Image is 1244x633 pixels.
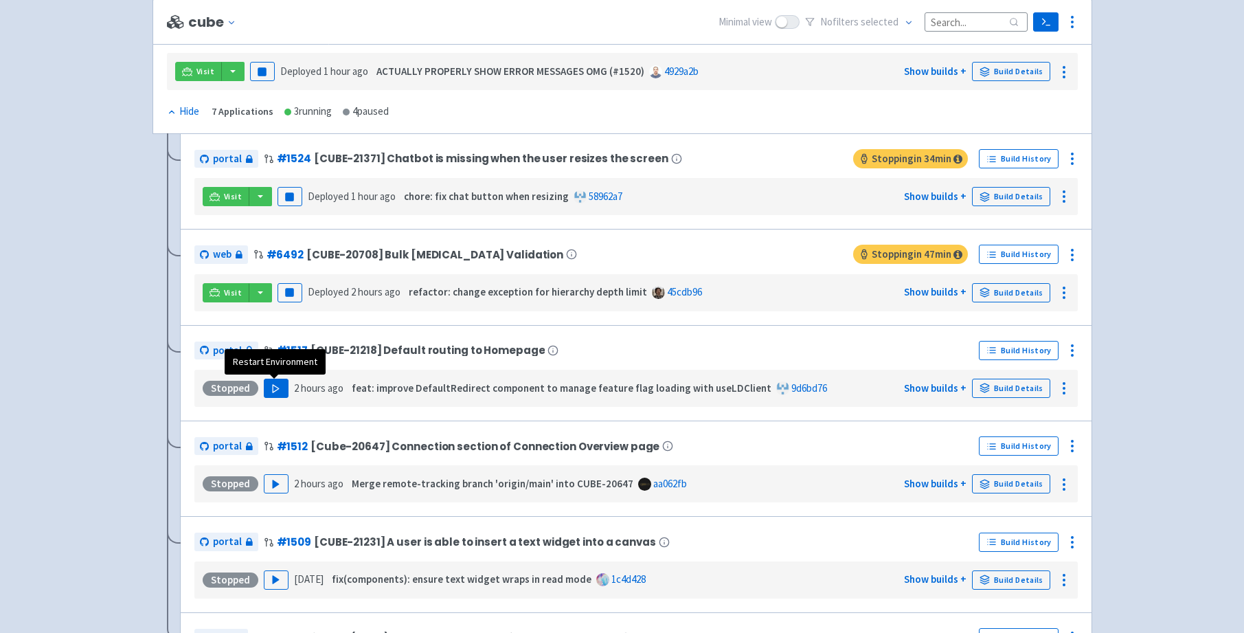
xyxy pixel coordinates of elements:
button: Play [264,570,289,590]
span: Stopping in 47 min [853,245,968,264]
time: [DATE] [294,573,324,586]
time: 2 hours ago [351,285,400,298]
button: Play [264,379,289,398]
a: portal [194,533,258,551]
a: Build History [979,245,1059,264]
a: #1517 [277,343,308,357]
a: Build Details [972,283,1050,302]
span: portal [213,438,242,454]
time: 1 hour ago [324,65,368,78]
a: 58962a7 [589,190,622,203]
div: Stopped [203,573,258,588]
time: 2 hours ago [294,477,343,490]
button: Hide [167,104,201,120]
span: No filter s [820,14,898,30]
time: 1 hour ago [351,190,396,203]
a: Build Details [972,62,1050,81]
a: portal [194,150,258,168]
button: cube [188,14,241,30]
button: Pause [278,283,302,302]
div: Stopped [203,381,258,396]
span: [CUBE-20708] Bulk [MEDICAL_DATA] Validation [306,249,563,260]
a: 1c4d428 [611,573,646,586]
strong: chore: fix chat button when resizing [404,190,569,203]
span: Visit [196,66,214,77]
a: portal [194,437,258,456]
button: Play [264,474,289,493]
span: portal [213,534,242,550]
a: #1512 [277,439,308,454]
a: web [194,245,248,264]
a: #6492 [267,247,304,262]
a: Visit [175,62,222,81]
span: Visit [224,191,242,202]
span: Deployed [280,65,368,78]
div: 7 Applications [212,104,273,120]
a: Build History [979,149,1059,168]
a: 4929a2b [664,65,699,78]
span: [Cube-20647] Connection section of Connection Overview page [310,441,659,452]
div: Stopped [203,476,258,491]
strong: fix(components): ensure text widget wraps in read mode [332,573,591,586]
a: Build Details [972,474,1050,493]
strong: ACTUALLY PROPERLY SHOW ERROR MESSAGES OMG (#1520) [376,65,644,78]
span: Minimal view [719,14,772,30]
div: 3 running [284,104,332,120]
span: Deployed [308,190,396,203]
span: [CUBE-21218] Default routing to Homepage [310,344,545,356]
span: portal [213,343,242,359]
a: #1524 [277,151,311,166]
a: Build History [979,533,1059,552]
a: Build Details [972,570,1050,590]
time: 2 hours ago [294,381,343,395]
div: Hide [167,104,199,120]
span: Visit [224,287,242,298]
strong: Merge remote-tracking branch 'origin/main' into CUBE-20647 [352,477,633,490]
a: Build History [979,341,1059,360]
button: Pause [278,187,302,206]
a: #1509 [277,535,311,549]
span: selected [861,15,898,28]
a: Build Details [972,187,1050,206]
a: Visit [203,187,249,206]
a: Show builds + [904,477,966,490]
a: Show builds + [904,573,966,586]
a: Show builds + [904,381,966,395]
span: portal [213,151,242,167]
span: Deployed [308,285,400,298]
span: Stopping in 34 min [853,149,968,168]
a: Terminal [1033,12,1059,32]
div: 4 paused [343,104,389,120]
a: Visit [203,283,249,302]
a: 9d6bd76 [791,381,827,395]
a: Show builds + [904,65,966,78]
span: web [213,247,231,263]
a: Show builds + [904,285,966,298]
a: Build History [979,436,1059,456]
a: Build Details [972,379,1050,398]
strong: refactor: change exception for hierarchy depth limit [409,285,647,298]
button: Pause [250,62,275,81]
input: Search... [925,12,1028,31]
a: aa062fb [653,477,687,490]
a: portal [194,342,258,360]
span: [CUBE-21371] Chatbot is missing when the user resizes the screen [314,153,668,164]
a: 45cdb96 [667,285,702,298]
span: [CUBE-21231] A user is able to insert a text widget into a canvas [314,536,656,548]
a: Show builds + [904,190,966,203]
strong: feat: improve DefaultRedirect component to manage feature flag loading with useLDClient [352,381,771,395]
